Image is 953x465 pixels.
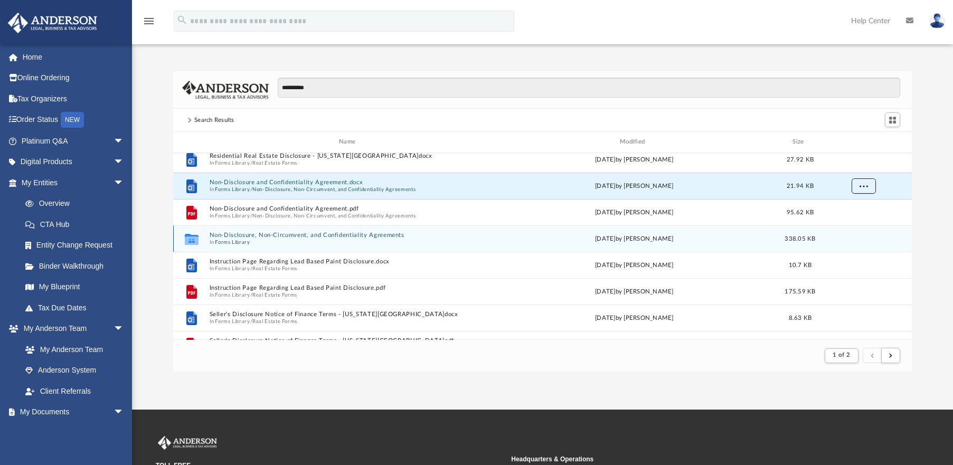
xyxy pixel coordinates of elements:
span: / [250,212,252,219]
div: NEW [61,112,84,128]
img: User Pic [929,13,945,29]
a: Overview [15,193,140,214]
button: More options [851,178,875,194]
button: Non-Disclosure and Confidentiality Agreement.docx [209,179,489,186]
a: My Entitiesarrow_drop_down [7,172,140,193]
a: My Blueprint [15,277,135,298]
button: Forms Library [215,159,250,166]
span: arrow_drop_down [114,318,135,340]
span: In [209,186,489,193]
div: Size [779,137,821,147]
button: Real Estate Forms [252,291,297,298]
button: Seller's Disclosure Notice of Finance Terms - [US_STATE][GEOGRAPHIC_DATA]pdf [209,337,489,344]
a: Box [15,422,129,443]
button: Non-Disclosure, Non-Circumvent, and Confidentiality Agreements [209,232,489,239]
button: Forms Library [215,186,250,193]
a: Binder Walkthrough [15,255,140,277]
span: In [209,291,489,298]
span: / [250,318,252,325]
button: Seller's Disclosure Notice of Finance Terms - [US_STATE][GEOGRAPHIC_DATA]docx [209,311,489,318]
span: 21.94 KB [787,183,814,188]
span: 8.63 KB [788,315,812,320]
div: [DATE] by [PERSON_NAME] [494,181,775,191]
button: Instruction Page Regarding Lead Based Paint Disclosure.pdf [209,284,489,291]
span: / [250,186,252,193]
a: Online Ordering [7,68,140,89]
a: Tax Due Dates [15,297,140,318]
span: arrow_drop_down [114,151,135,173]
a: Digital Productsarrow_drop_down [7,151,140,173]
a: CTA Hub [15,214,140,235]
input: Search files and folders [278,78,900,98]
span: In [209,212,489,219]
span: 27.92 KB [787,156,814,162]
a: Platinum Q&Aarrow_drop_down [7,130,140,151]
span: 175.59 KB [785,288,815,294]
div: grid [173,153,912,340]
div: id [826,137,900,147]
div: [DATE] by [PERSON_NAME] [494,234,775,243]
div: [DATE] by [PERSON_NAME] [494,207,775,217]
span: arrow_drop_down [114,402,135,423]
button: Forms Library [215,239,250,245]
span: 1 of 2 [833,352,850,358]
div: Name [209,137,489,147]
span: / [250,159,252,166]
i: search [176,14,188,26]
div: [DATE] by [PERSON_NAME] [494,313,775,322]
a: menu [143,20,155,27]
button: Real Estate Forms [252,318,297,325]
a: Order StatusNEW [7,109,140,131]
span: 10.7 KB [788,262,812,268]
div: id [178,137,204,147]
button: Real Estate Forms [252,159,297,166]
span: 338.05 KB [785,235,815,241]
div: [DATE] by [PERSON_NAME] [494,287,775,296]
div: Search Results [194,116,234,125]
a: My Anderson Team [15,339,129,360]
span: 95.62 KB [787,209,814,215]
span: In [209,318,489,325]
button: Non-Disclosure, Non-Circumvent, and Confidentiality Agreements [252,212,416,219]
a: My Documentsarrow_drop_down [7,402,135,423]
span: In [209,159,489,166]
button: Forms Library [215,265,250,272]
a: Entity Change Request [15,235,140,256]
span: / [250,265,252,272]
i: menu [143,15,155,27]
span: In [209,239,489,245]
button: Forms Library [215,291,250,298]
span: arrow_drop_down [114,130,135,152]
div: Modified [494,137,774,147]
button: Residential Real Estate Disclosure - [US_STATE][GEOGRAPHIC_DATA]docx [209,153,489,159]
a: My Anderson Teamarrow_drop_down [7,318,135,339]
button: Forms Library [215,212,250,219]
span: arrow_drop_down [114,172,135,194]
div: [DATE] by [PERSON_NAME] [494,155,775,164]
img: Anderson Advisors Platinum Portal [5,13,100,33]
span: / [250,291,252,298]
span: In [209,265,489,272]
a: Anderson System [15,360,135,381]
small: Headquarters & Operations [511,454,859,464]
a: Client Referrals [15,381,135,402]
div: [DATE] by [PERSON_NAME] [494,339,775,349]
button: Non-Disclosure, Non-Circumvent, and Confidentiality Agreements [252,186,416,193]
a: Tax Organizers [7,88,140,109]
button: Switch to Grid View [885,112,901,127]
button: Real Estate Forms [252,265,297,272]
button: Forms Library [215,318,250,325]
div: [DATE] by [PERSON_NAME] [494,260,775,270]
a: Home [7,46,140,68]
button: 1 of 2 [825,348,858,363]
button: Instruction Page Regarding Lead Based Paint Disclosure.docx [209,258,489,265]
img: Anderson Advisors Platinum Portal [156,436,219,450]
button: Non-Disclosure and Confidentiality Agreement.pdf [209,205,489,212]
